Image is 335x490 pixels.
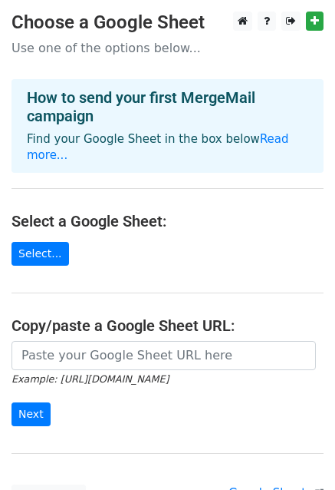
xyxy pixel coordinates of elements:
[11,402,51,426] input: Next
[11,40,324,56] p: Use one of the options below...
[11,212,324,230] h4: Select a Google Sheet:
[11,373,169,385] small: Example: [URL][DOMAIN_NAME]
[11,316,324,335] h4: Copy/paste a Google Sheet URL:
[27,131,308,164] p: Find your Google Sheet in the box below
[11,242,69,266] a: Select...
[11,341,316,370] input: Paste your Google Sheet URL here
[27,132,289,162] a: Read more...
[11,12,324,34] h3: Choose a Google Sheet
[27,88,308,125] h4: How to send your first MergeMail campaign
